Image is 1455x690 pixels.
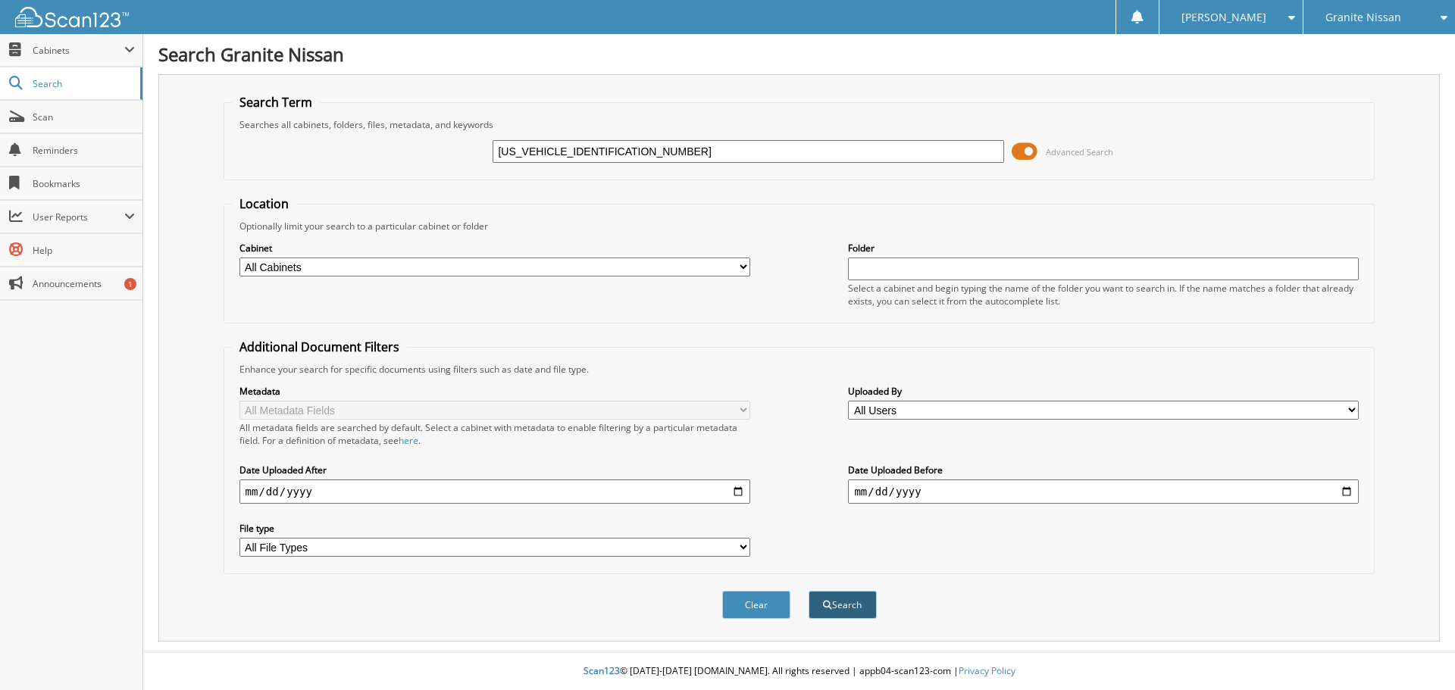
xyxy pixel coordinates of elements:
[1181,13,1266,22] span: [PERSON_NAME]
[239,385,750,398] label: Metadata
[33,244,135,257] span: Help
[232,339,407,355] legend: Additional Document Filters
[232,94,320,111] legend: Search Term
[232,195,296,212] legend: Location
[33,277,135,290] span: Announcements
[239,522,750,535] label: File type
[158,42,1440,67] h1: Search Granite Nissan
[239,479,750,504] input: start
[848,385,1359,398] label: Uploaded By
[232,220,1367,233] div: Optionally limit your search to a particular cabinet or folder
[33,44,124,57] span: Cabinets
[33,211,124,223] span: User Reports
[848,242,1359,254] label: Folder
[33,144,135,157] span: Reminders
[584,664,620,677] span: Scan123
[239,242,750,254] label: Cabinet
[1325,13,1401,22] span: Granite Nissan
[848,479,1359,504] input: end
[399,434,418,447] a: here
[33,77,133,90] span: Search
[239,421,750,447] div: All metadata fields are searched by default. Select a cabinet with metadata to enable filtering b...
[124,278,136,290] div: 1
[848,282,1359,308] div: Select a cabinet and begin typing the name of the folder you want to search in. If the name match...
[232,363,1367,376] div: Enhance your search for specific documents using filters such as date and file type.
[848,464,1359,476] label: Date Uploaded Before
[33,177,135,190] span: Bookmarks
[959,664,1015,677] a: Privacy Policy
[239,464,750,476] label: Date Uploaded After
[15,7,129,27] img: scan123-logo-white.svg
[143,653,1455,690] div: © [DATE]-[DATE] [DOMAIN_NAME]. All rights reserved | appb04-scan123-com |
[722,591,790,619] button: Clear
[33,111,135,123] span: Scan
[232,118,1367,131] div: Searches all cabinets, folders, files, metadata, and keywords
[1046,146,1113,158] span: Advanced Search
[809,591,877,619] button: Search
